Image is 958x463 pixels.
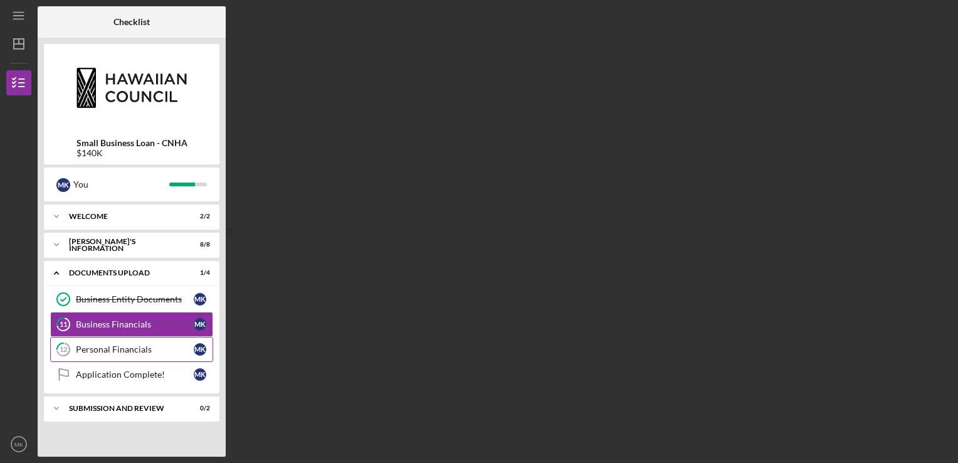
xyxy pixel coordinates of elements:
b: Small Business Loan - CNHA [76,138,187,148]
div: 2 / 2 [187,213,210,220]
div: You [73,174,169,195]
div: 0 / 2 [187,405,210,412]
tspan: 11 [60,321,67,329]
img: Product logo [44,50,219,125]
div: 8 / 8 [187,241,210,248]
div: Business Financials [76,319,194,329]
div: M K [194,318,206,331]
div: Personal Financials [76,344,194,354]
div: M K [194,368,206,381]
div: M K [194,293,206,306]
div: 1 / 4 [187,269,210,277]
div: [PERSON_NAME]'S INFORMATION [69,238,179,252]
div: WELCOME [69,213,179,220]
tspan: 12 [60,346,67,354]
a: 12Personal FinancialsMK [50,337,213,362]
div: DOCUMENTS UPLOAD [69,269,179,277]
div: SUBMISSION AND REVIEW [69,405,179,412]
a: 11Business FinancialsMK [50,312,213,337]
div: M K [56,178,70,192]
div: M K [194,343,206,356]
a: Business Entity DocumentsMK [50,287,213,312]
a: Application Complete!MK [50,362,213,387]
b: Checklist [113,17,150,27]
text: MK [14,441,24,448]
div: Application Complete! [76,370,194,380]
div: Business Entity Documents [76,294,194,304]
button: MK [6,432,31,457]
div: $140K [76,148,187,158]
